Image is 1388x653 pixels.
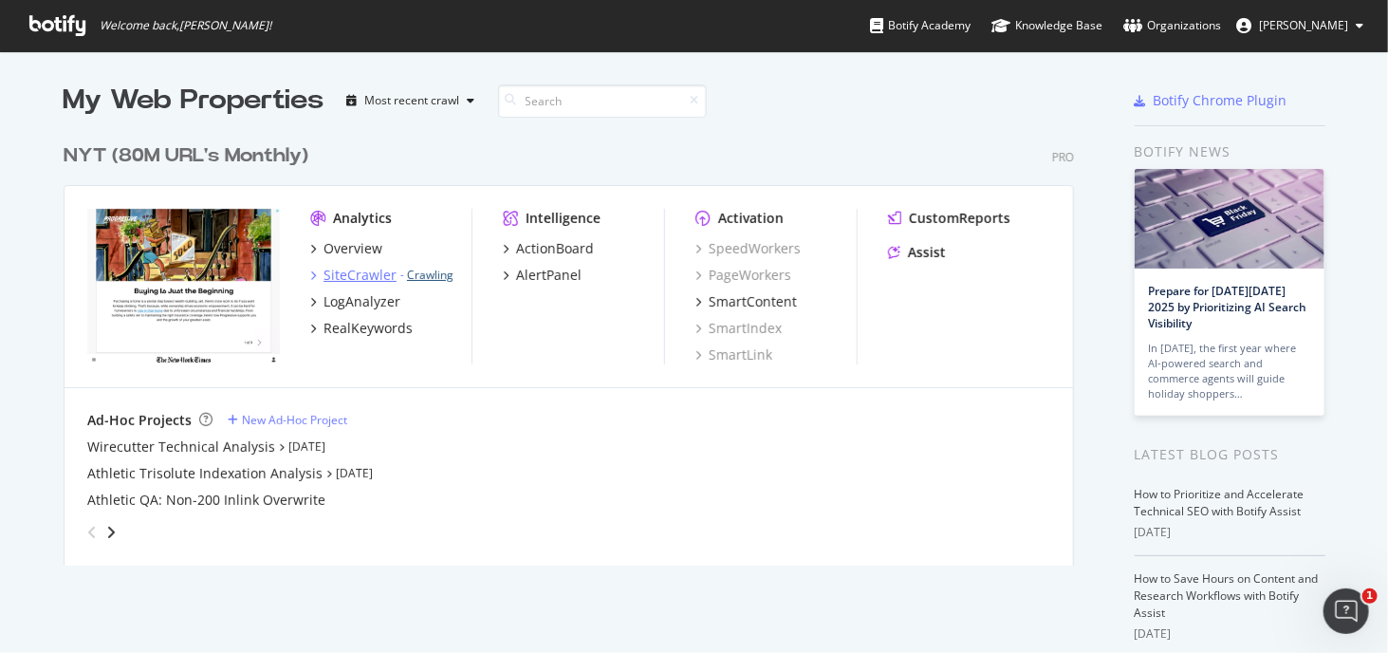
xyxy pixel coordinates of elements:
a: Crawling [407,267,453,283]
span: Welcome back, [PERSON_NAME] ! [100,18,271,33]
a: PageWorkers [695,266,791,285]
a: [DATE] [336,465,373,481]
a: SmartContent [695,292,797,311]
div: ActionBoard [516,239,594,258]
span: 1 [1362,588,1378,604]
a: ActionBoard [503,239,594,258]
div: SmartContent [709,292,797,311]
button: Most recent crawl [340,85,483,116]
a: Wirecutter Technical Analysis [87,438,275,457]
a: New Ad-Hoc Project [228,412,347,428]
a: SmartLink [695,345,772,364]
div: [DATE] [1135,524,1325,541]
a: Overview [310,239,382,258]
a: LogAnalyzer [310,292,400,311]
img: Prepare for Black Friday 2025 by Prioritizing AI Search Visibility [1135,169,1324,269]
a: AlertPanel [503,266,582,285]
div: Botify news [1135,141,1325,162]
div: Activation [718,209,784,228]
div: Botify Academy [870,16,971,35]
a: CustomReports [888,209,1010,228]
div: LogAnalyzer [324,292,400,311]
div: My Web Properties [64,82,324,120]
button: [PERSON_NAME] [1221,10,1379,41]
span: Isaac Brown [1259,17,1348,33]
a: Athletic QA: Non-200 Inlink Overwrite [87,491,325,510]
a: NYT (80M URL's Monthly) [64,142,316,170]
a: Botify Chrome Plugin [1135,91,1287,110]
a: RealKeywords [310,319,413,338]
div: [DATE] [1135,625,1325,643]
div: In [DATE], the first year where AI-powered search and commerce agents will guide holiday shoppers… [1149,341,1310,401]
a: [DATE] [288,438,325,455]
div: Most recent crawl [365,95,460,106]
div: Analytics [333,209,392,228]
div: angle-left [80,517,104,548]
img: nytimes.com [87,209,280,363]
div: Assist [908,243,946,262]
div: grid [64,120,1089,566]
div: Botify Chrome Plugin [1154,91,1287,110]
div: Intelligence [526,209,601,228]
div: New Ad-Hoc Project [242,412,347,428]
div: Pro [1052,149,1074,165]
a: Athletic Trisolute Indexation Analysis [87,464,323,483]
a: SpeedWorkers [695,239,801,258]
a: How to Prioritize and Accelerate Technical SEO with Botify Assist [1135,486,1305,519]
a: SmartIndex [695,319,782,338]
input: Search [498,84,707,118]
div: SiteCrawler [324,266,397,285]
div: Organizations [1123,16,1221,35]
div: CustomReports [909,209,1010,228]
div: Ad-Hoc Projects [87,411,192,430]
a: Assist [888,243,946,262]
div: AlertPanel [516,266,582,285]
iframe: Intercom live chat [1323,588,1369,634]
div: NYT (80M URL's Monthly) [64,142,308,170]
a: SiteCrawler- Crawling [310,266,453,285]
div: Latest Blog Posts [1135,444,1325,465]
div: Overview [324,239,382,258]
div: - [400,267,453,283]
div: angle-right [104,523,118,542]
div: Knowledge Base [991,16,1102,35]
a: Prepare for [DATE][DATE] 2025 by Prioritizing AI Search Visibility [1149,283,1307,331]
div: RealKeywords [324,319,413,338]
a: How to Save Hours on Content and Research Workflows with Botify Assist [1135,570,1319,621]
